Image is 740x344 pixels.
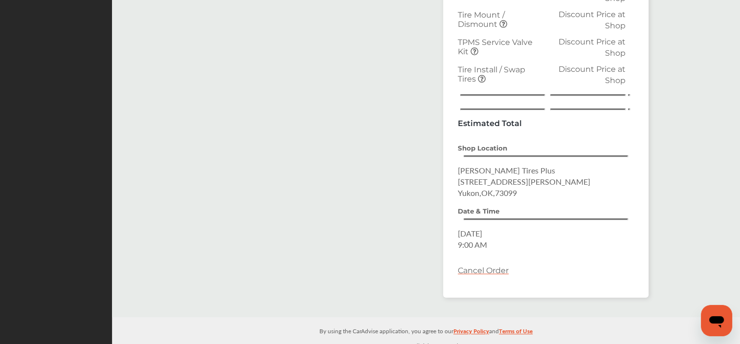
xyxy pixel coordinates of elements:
[458,239,487,250] span: 9:00 AM
[458,10,505,29] span: Tire Mount / Dismount
[701,305,732,336] iframe: Button to launch messaging window
[458,65,525,84] span: Tire Install / Swap Tires
[458,144,507,152] strong: Shop Location
[458,187,517,198] span: Yukon , OK , 73099
[458,165,555,176] span: [PERSON_NAME] Tires Plus
[499,325,533,341] a: Terms of Use
[458,38,533,56] span: TPMS Service Valve Kit
[453,325,489,341] a: Privacy Policy
[458,228,482,239] span: [DATE]
[559,64,626,85] span: Discount Price at Shop
[458,266,509,275] a: Cancel Order
[559,10,626,30] span: Discount Price at Shop
[559,37,626,58] span: Discount Price at Shop
[458,207,499,215] strong: Date & Time
[458,176,590,187] span: [STREET_ADDRESS][PERSON_NAME]
[455,116,548,130] td: Estimated Total
[112,325,740,336] p: By using the CarAdvise application, you agree to our and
